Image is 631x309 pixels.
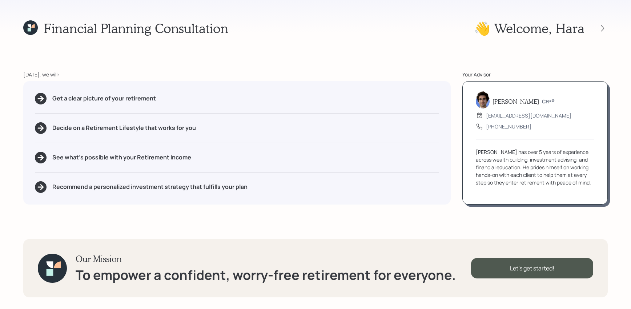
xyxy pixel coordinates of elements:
div: Let's get started! [471,258,593,278]
h1: To empower a confident, worry-free retirement for everyone. [76,267,456,283]
h3: Our Mission [76,254,456,264]
h1: 👋 Welcome , Hara [474,20,584,36]
img: harrison-schaefer-headshot-2.png [476,91,490,108]
div: [PERSON_NAME] has over 5 years of experience across wealth building, investment advising, and fin... [476,148,594,186]
div: Your Advisor [462,71,608,78]
div: [DATE], we will: [23,71,451,78]
h5: Recommend a personalized investment strategy that fulfills your plan [52,183,248,190]
h5: See what's possible with your Retirement Income [52,154,191,161]
h5: Get a clear picture of your retirement [52,95,156,102]
h1: Financial Planning Consultation [44,20,228,36]
h5: [PERSON_NAME] [493,98,539,105]
div: [PHONE_NUMBER] [486,123,531,130]
h6: CFP® [542,99,555,105]
div: [EMAIL_ADDRESS][DOMAIN_NAME] [486,112,571,119]
h5: Decide on a Retirement Lifestyle that works for you [52,124,196,131]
